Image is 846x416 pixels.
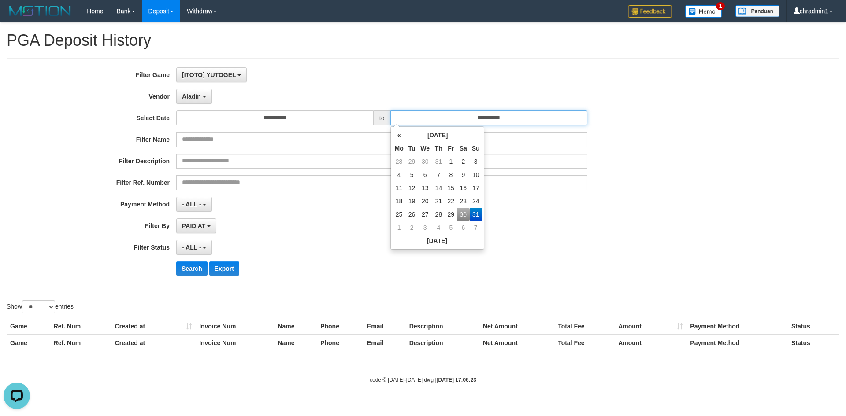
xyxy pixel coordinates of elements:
[7,32,839,49] h1: PGA Deposit History
[182,71,236,78] span: [ITOTO] YUTOGEL
[4,4,30,30] button: Open LiveChat chat widget
[393,155,406,168] td: 28
[406,181,418,195] td: 12
[370,377,476,383] small: code © [DATE]-[DATE] dwg |
[418,181,432,195] td: 13
[182,93,201,100] span: Aladin
[393,208,406,221] td: 25
[445,142,457,155] th: Fr
[196,318,274,335] th: Invoice Num
[393,129,406,142] th: «
[445,168,457,181] td: 8
[176,218,216,233] button: PAID AT
[457,208,470,221] td: 30
[457,142,470,155] th: Sa
[470,168,482,181] td: 10
[50,335,111,351] th: Ref. Num
[418,221,432,234] td: 3
[418,168,432,181] td: 6
[406,129,470,142] th: [DATE]
[457,181,470,195] td: 16
[22,300,55,313] select: Showentries
[615,335,686,351] th: Amount
[209,261,239,276] button: Export
[406,208,418,221] td: 26
[457,155,470,168] td: 2
[111,318,196,335] th: Created at
[406,168,418,181] td: 5
[470,195,482,208] td: 24
[432,208,445,221] td: 28
[364,335,406,351] th: Email
[393,234,482,247] th: [DATE]
[479,335,554,351] th: Net Amount
[393,142,406,155] th: Mo
[418,155,432,168] td: 30
[628,5,672,18] img: Feedback.jpg
[445,181,457,195] td: 15
[176,67,247,82] button: [ITOTO] YUTOGEL
[7,335,50,351] th: Game
[406,142,418,155] th: Tu
[445,208,457,221] td: 29
[432,168,445,181] td: 7
[554,335,615,351] th: Total Fee
[406,221,418,234] td: 2
[685,5,722,18] img: Button%20Memo.svg
[406,335,479,351] th: Description
[470,142,482,155] th: Su
[393,221,406,234] td: 1
[7,4,74,18] img: MOTION_logo.png
[406,318,479,335] th: Description
[111,335,196,351] th: Created at
[418,195,432,208] td: 20
[445,221,457,234] td: 5
[788,335,839,351] th: Status
[374,110,390,125] span: to
[686,335,788,351] th: Payment Method
[445,155,457,168] td: 1
[788,318,839,335] th: Status
[437,377,476,383] strong: [DATE] 17:06:23
[716,2,725,10] span: 1
[432,142,445,155] th: Th
[470,208,482,221] td: 31
[274,335,317,351] th: Name
[418,142,432,155] th: We
[7,318,50,335] th: Game
[274,318,317,335] th: Name
[445,195,457,208] td: 22
[432,221,445,234] td: 4
[7,300,74,313] label: Show entries
[686,318,788,335] th: Payment Method
[457,195,470,208] td: 23
[393,195,406,208] td: 18
[554,318,615,335] th: Total Fee
[470,181,482,195] td: 17
[457,221,470,234] td: 6
[432,155,445,168] td: 31
[406,155,418,168] td: 29
[470,221,482,234] td: 7
[615,318,686,335] th: Amount
[364,318,406,335] th: Email
[432,181,445,195] td: 14
[457,168,470,181] td: 9
[176,261,208,276] button: Search
[406,195,418,208] td: 19
[317,318,364,335] th: Phone
[182,201,201,208] span: - ALL -
[470,155,482,168] td: 3
[176,240,212,255] button: - ALL -
[317,335,364,351] th: Phone
[418,208,432,221] td: 27
[393,181,406,195] td: 11
[182,222,205,229] span: PAID AT
[479,318,554,335] th: Net Amount
[196,335,274,351] th: Invoice Num
[50,318,111,335] th: Ref. Num
[182,244,201,251] span: - ALL -
[432,195,445,208] td: 21
[735,5,779,17] img: panduan.png
[176,89,212,104] button: Aladin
